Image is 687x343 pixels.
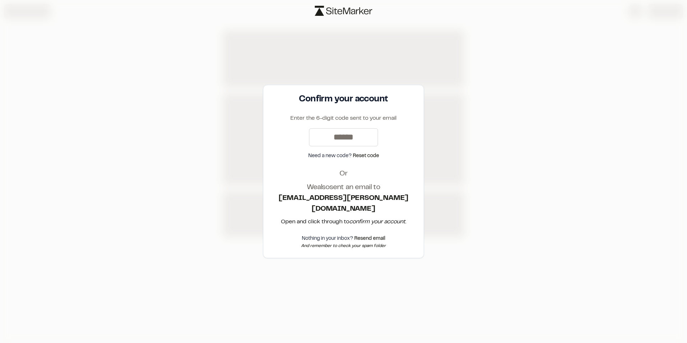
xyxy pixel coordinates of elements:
h2: Or [272,169,415,179]
p: Enter the 6-digit code sent to your email [272,114,415,123]
button: Resend email [354,235,385,243]
em: confirm your account [349,219,405,224]
p: Open and click through to . [272,218,415,226]
img: logo-black-rebrand.svg [315,6,372,16]
div: And remember to check your spam folder [272,243,415,249]
div: Nothing in your inbox? [272,235,415,243]
h1: We also sent an email to [272,182,415,215]
button: Reset code [353,152,379,160]
h3: Confirm your account [272,94,415,105]
strong: [EMAIL_ADDRESS][PERSON_NAME][DOMAIN_NAME] [278,195,409,212]
div: Need a new code? [272,152,415,160]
